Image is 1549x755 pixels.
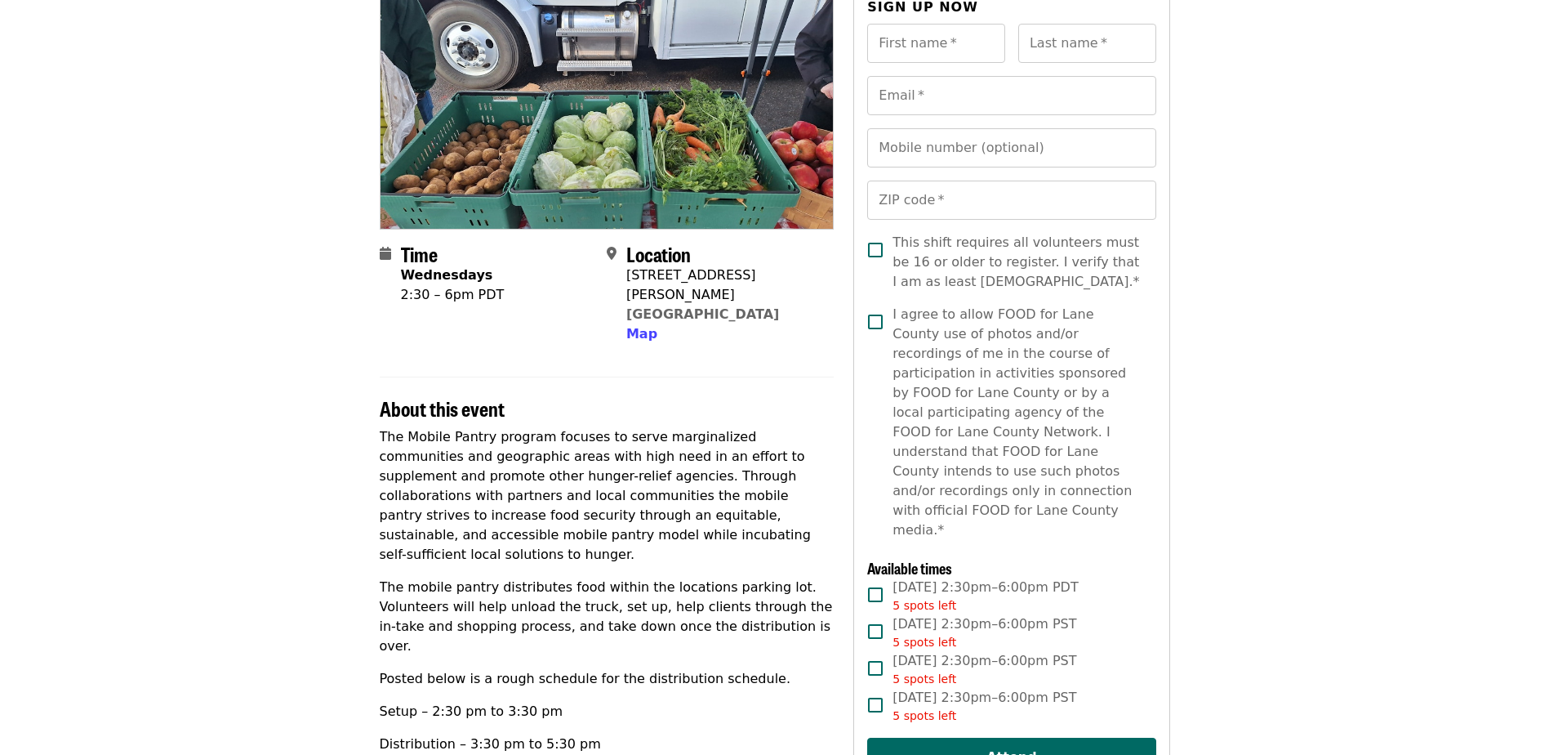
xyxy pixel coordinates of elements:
input: First name [867,24,1005,63]
button: Map [626,324,657,344]
span: About this event [380,394,505,422]
span: This shift requires all volunteers must be 16 or older to register. I verify that I am as least [... [892,233,1142,292]
span: 5 spots left [892,599,956,612]
a: [GEOGRAPHIC_DATA] [626,306,779,322]
span: 5 spots left [892,672,956,686]
input: ZIP code [867,181,1155,220]
span: I agree to allow FOOD for Lane County use of photos and/or recordings of me in the course of part... [892,305,1142,540]
p: The Mobile Pantry program focuses to serve marginalized communities and geographic areas with hig... [380,427,835,565]
span: Location [626,239,691,268]
p: Posted below is a rough schedule for the distribution schedule. [380,669,835,689]
div: [STREET_ADDRESS][PERSON_NAME] [626,266,821,305]
input: Last name [1018,24,1156,63]
span: [DATE] 2:30pm–6:00pm PST [892,614,1076,651]
span: [DATE] 2:30pm–6:00pm PST [892,651,1076,688]
p: Setup – 2:30 pm to 3:30 pm [380,702,835,721]
p: The mobile pantry distributes food within the locations parking lot. Volunteers will help unload ... [380,578,835,656]
span: 5 spots left [892,709,956,722]
input: Email [867,76,1155,115]
span: Time [401,239,438,268]
input: Mobile number (optional) [867,128,1155,168]
i: calendar icon [380,246,391,261]
p: Distribution – 3:30 pm to 5:30 pm [380,735,835,754]
span: 5 spots left [892,636,956,649]
span: [DATE] 2:30pm–6:00pm PDT [892,578,1078,614]
span: Map [626,326,657,342]
strong: Wednesdays [401,267,493,283]
span: Available times [867,557,952,579]
div: 2:30 – 6pm PDT [401,285,505,305]
i: map-marker-alt icon [607,246,616,261]
span: [DATE] 2:30pm–6:00pm PST [892,688,1076,725]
